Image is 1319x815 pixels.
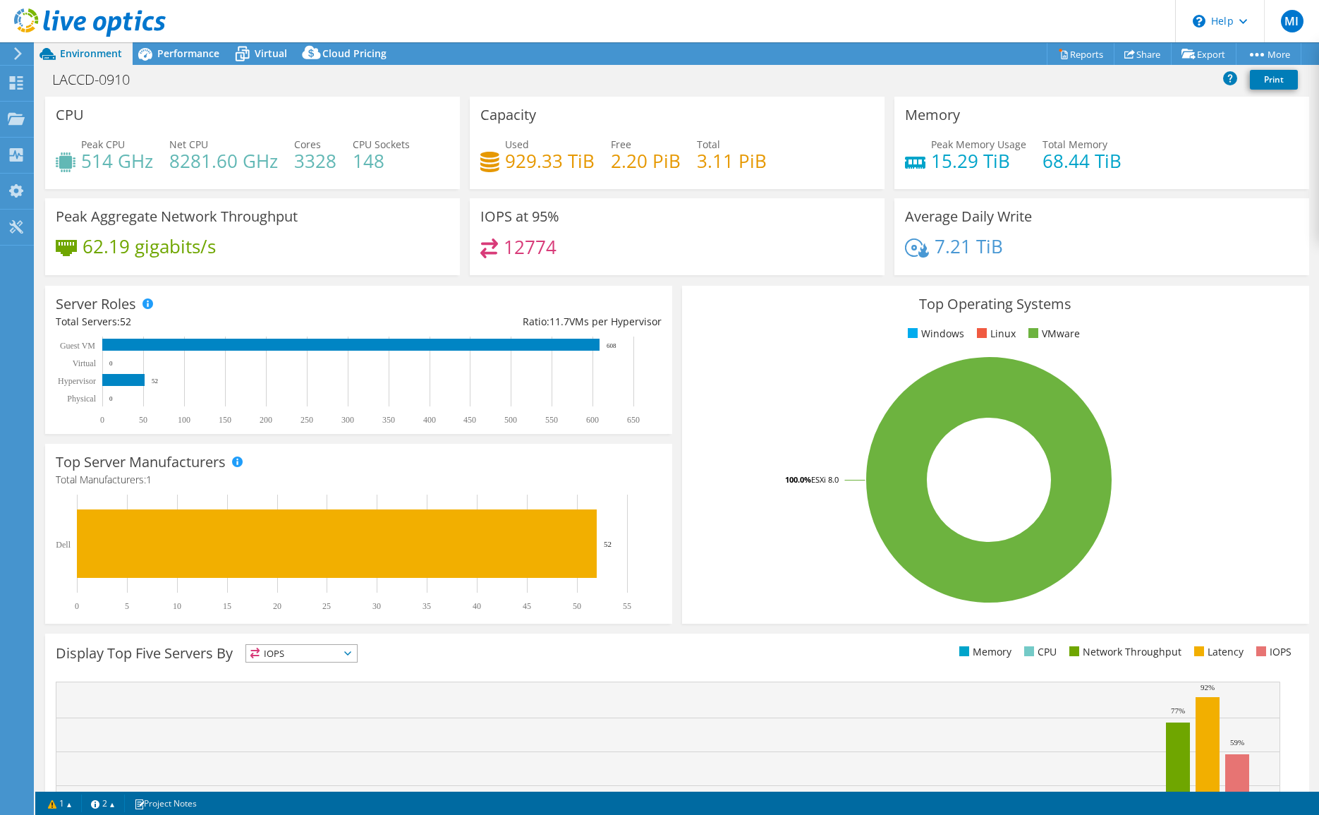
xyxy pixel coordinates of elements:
text: 30 [372,601,381,611]
a: 2 [81,795,125,812]
h3: Top Operating Systems [693,296,1299,312]
h3: Server Roles [56,296,136,312]
text: 25 [322,601,331,611]
text: Virtual [73,358,97,368]
h3: Capacity [480,107,536,123]
span: Cores [294,138,321,151]
text: Dell [56,540,71,550]
text: 0 [109,360,113,367]
text: 100 [178,415,190,425]
span: Environment [60,47,122,60]
text: 0 [75,601,79,611]
h3: CPU [56,107,84,123]
li: VMware [1025,326,1080,342]
text: 52 [604,540,612,548]
text: 300 [341,415,354,425]
li: Latency [1191,644,1244,660]
h4: 2.20 PiB [611,153,681,169]
a: More [1236,43,1301,65]
text: 0 [109,395,113,402]
text: 52 [152,378,158,385]
text: 55 [623,601,631,611]
a: 1 [38,795,82,812]
span: 11.7 [549,315,569,328]
text: 250 [300,415,313,425]
text: 550 [545,415,558,425]
h1: LACCD-0910 [46,72,152,87]
text: 92% [1201,683,1215,692]
span: 52 [120,315,131,328]
text: 600 [586,415,599,425]
text: 15 [223,601,231,611]
svg: \n [1193,15,1205,28]
h4: 15.29 TiB [931,153,1026,169]
text: 200 [260,415,272,425]
li: Linux [973,326,1016,342]
span: Performance [157,47,219,60]
a: Share [1114,43,1172,65]
h4: 68.44 TiB [1043,153,1122,169]
span: Total Memory [1043,138,1107,151]
h3: Memory [905,107,960,123]
text: 50 [139,415,147,425]
h4: Total Manufacturers: [56,472,662,488]
tspan: 100.0% [785,474,811,485]
text: 5 [125,601,129,611]
text: 35 [423,601,431,611]
text: 350 [382,415,395,425]
span: Free [611,138,631,151]
h4: 12774 [504,239,557,255]
h4: 7.21 TiB [935,239,1003,254]
h3: Top Server Manufacturers [56,454,226,470]
span: Peak Memory Usage [931,138,1026,151]
li: Network Throughput [1066,644,1181,660]
span: 1 [146,473,152,486]
h3: IOPS at 95% [480,209,559,224]
text: 400 [423,415,436,425]
li: Windows [904,326,964,342]
span: Cloud Pricing [322,47,387,60]
span: Total [697,138,720,151]
h3: Peak Aggregate Network Throughput [56,209,298,224]
text: 500 [504,415,517,425]
text: Physical [67,394,96,404]
h4: 3.11 PiB [697,153,767,169]
h4: 8281.60 GHz [169,153,278,169]
h4: 929.33 TiB [505,153,595,169]
text: 50 [573,601,581,611]
span: CPU Sockets [353,138,410,151]
h3: Average Daily Write [905,209,1032,224]
li: Memory [956,644,1011,660]
span: MI [1281,10,1303,32]
div: Ratio: VMs per Hypervisor [358,314,661,330]
tspan: ESXi 8.0 [811,474,839,485]
text: 45 [523,601,531,611]
text: 20 [273,601,281,611]
a: Export [1171,43,1236,65]
a: Print [1250,70,1298,90]
h4: 62.19 gigabits/s [83,239,216,254]
text: 650 [627,415,640,425]
span: Virtual [255,47,287,60]
text: 10 [173,601,181,611]
li: IOPS [1253,644,1291,660]
text: Hypervisor [58,376,96,386]
text: 450 [463,415,476,425]
text: 40 [473,601,481,611]
span: IOPS [246,645,357,662]
li: CPU [1021,644,1057,660]
text: 0 [100,415,104,425]
a: Project Notes [124,795,207,812]
text: Guest VM [60,341,95,351]
h4: 148 [353,153,410,169]
h4: 3328 [294,153,336,169]
a: Reports [1047,43,1114,65]
text: 59% [1230,738,1244,747]
span: Net CPU [169,138,208,151]
text: 608 [607,342,616,349]
text: 150 [219,415,231,425]
span: Used [505,138,529,151]
span: Peak CPU [81,138,125,151]
div: Total Servers: [56,314,358,330]
text: 77% [1171,706,1185,715]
